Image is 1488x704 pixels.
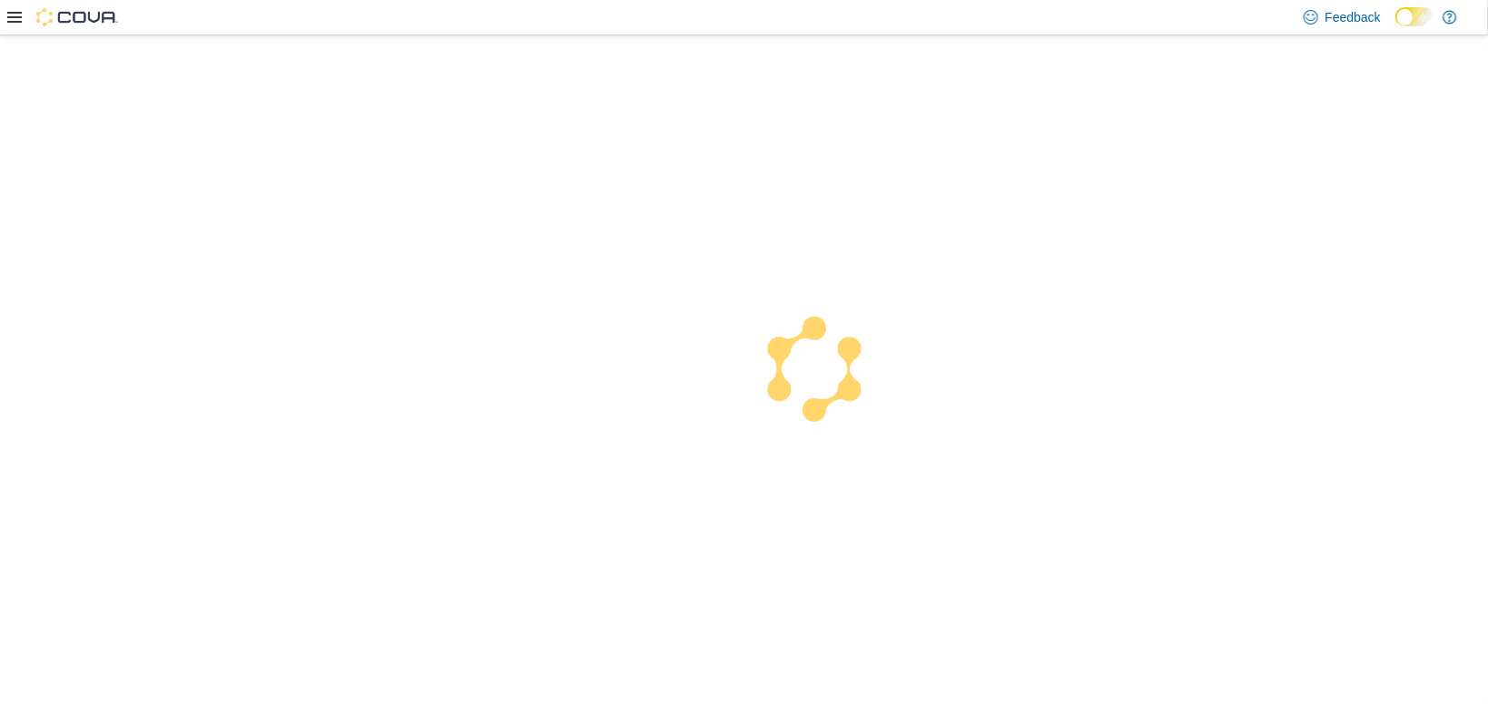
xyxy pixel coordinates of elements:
[36,8,118,26] img: Cova
[1395,7,1434,26] input: Dark Mode
[1395,26,1396,27] span: Dark Mode
[1325,8,1381,26] span: Feedback
[744,303,881,439] img: cova-loader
